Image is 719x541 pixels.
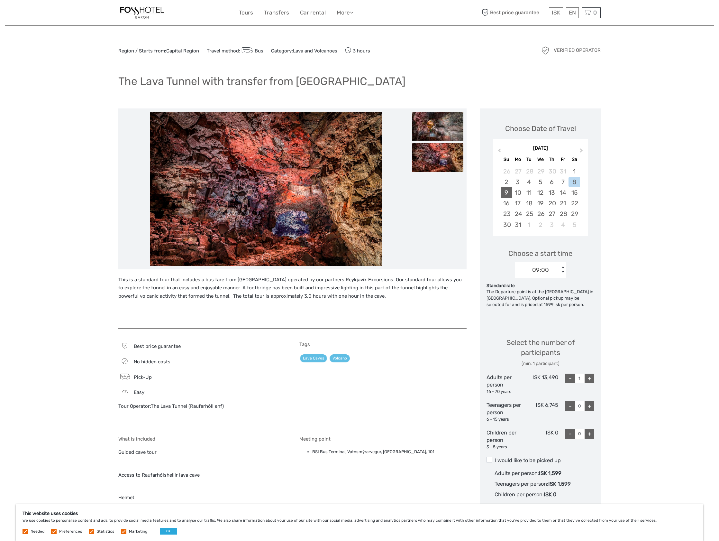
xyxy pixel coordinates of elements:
div: We [535,155,546,164]
div: Choose Tuesday, August 18th, 2026 [523,198,535,209]
li: BSI Bus Terminal, Vatnsmýrarvegur, [GEOGRAPHIC_DATA], 101 [312,448,467,455]
h1: The Lava Tunnel with transfer from [GEOGRAPHIC_DATA] [118,75,405,88]
span: Best price guarantee [480,7,547,18]
div: Choose Tuesday, August 11th, 2026 [523,187,535,198]
label: Needed [31,529,44,534]
div: Choose Friday, August 28th, 2026 [557,209,569,219]
span: ISK [552,9,560,16]
span: ISK 1,599 [539,470,561,476]
span: 3 hours [345,46,370,55]
div: Choose Tuesday, July 28th, 2026 [523,166,535,177]
div: Choose Tuesday, August 4th, 2026 [523,177,535,187]
div: Adults per person [487,374,523,395]
img: verified_operator_grey_128.png [540,45,551,56]
div: + [585,401,594,411]
div: Choose Friday, August 14th, 2026 [557,187,569,198]
div: + [585,429,594,439]
h5: Meeting point [299,436,467,442]
div: Tour Operator: [118,403,286,410]
div: Mo [512,155,523,164]
button: Previous Month [494,147,504,157]
span: Pick-Up [134,374,152,380]
h5: Tags [299,341,467,347]
a: Car rental [300,8,326,17]
div: Choose Sunday, August 30th, 2026 [501,219,512,230]
h5: What is included [118,436,286,442]
div: Su [501,155,512,164]
div: ISK 13,490 [523,374,559,395]
span: Travel method: [207,46,263,55]
button: Next Month [577,147,587,157]
a: Capital Region [166,48,199,54]
div: Choose Saturday, August 8th, 2026 [569,177,580,187]
span: Best price guarantee [134,343,181,349]
div: Choose Monday, August 31st, 2026 [512,219,523,230]
label: Marketing [129,529,147,534]
div: < > [560,266,565,273]
span: ISK 0 [544,491,556,498]
div: The Departure point is at the [GEOGRAPHIC_DATA] in [GEOGRAPHIC_DATA]. Optional pickup may be sele... [487,289,594,308]
span: 0 [592,9,598,16]
p: We're away right now. Please check back later! [9,11,73,16]
span: No hidden costs [134,359,170,365]
div: We use cookies to personalise content and ads, to provide social media features and to analyse ou... [16,504,703,541]
div: month 2026-08 [495,166,586,230]
div: Choose Saturday, August 22nd, 2026 [569,198,580,209]
button: OK [160,528,177,535]
div: Choose Wednesday, August 26th, 2026 [535,209,546,219]
div: Choose Friday, August 7th, 2026 [557,177,569,187]
div: Th [546,155,557,164]
div: Choose Friday, July 31st, 2026 [557,166,569,177]
a: Lava and Volcanoes [293,48,337,54]
div: - [565,429,575,439]
div: EN [566,7,579,18]
div: (min. 1 participant) [487,360,594,367]
span: Adults per person : [495,470,539,476]
div: Select the number of participants [487,338,594,367]
span: Region / Starts from: [118,48,199,54]
span: Verified Operator [554,47,601,54]
div: Fr [557,155,569,164]
div: Choose Monday, July 27th, 2026 [512,166,523,177]
a: Bus [240,48,263,54]
div: Tu [523,155,535,164]
a: Lava Caves [300,354,327,362]
div: Choose Thursday, August 20th, 2026 [546,198,557,209]
img: b25d00636b7242728e8202b364ca0ca1_slider_thumbnail.jpg [412,112,463,141]
div: Choose Sunday, August 23rd, 2026 [501,209,512,219]
div: Choose Monday, August 24th, 2026 [512,209,523,219]
div: Choose Thursday, September 3rd, 2026 [546,219,557,230]
div: Choose Thursday, August 6th, 2026 [546,177,557,187]
label: Preferences [59,529,82,534]
div: Choose Sunday, August 16th, 2026 [501,198,512,209]
div: Choose Saturday, August 15th, 2026 [569,187,580,198]
div: - [565,401,575,411]
a: Tours [239,8,253,17]
div: Choose Sunday, August 9th, 2026 [501,187,512,198]
div: 09:00 [532,266,549,274]
span: Children per person : [495,491,544,498]
div: Choose Monday, August 10th, 2026 [512,187,523,198]
div: Choose Sunday, August 2nd, 2026 [501,177,512,187]
p: Access to Raufarhólshellir lava cave [118,471,286,480]
div: Choose Thursday, July 30th, 2026 [546,166,557,177]
div: Choose Friday, September 4th, 2026 [557,219,569,230]
p: This is a standard tour that includes a bus fare from [GEOGRAPHIC_DATA] operated by our partners ... [118,276,467,301]
a: Volcano [330,354,350,362]
div: ISK 0 [523,429,559,450]
div: - [565,374,575,383]
div: Choose Sunday, July 26th, 2026 [501,166,512,177]
div: Choose Friday, August 21st, 2026 [557,198,569,209]
div: Choose Saturday, August 29th, 2026 [569,209,580,219]
a: The Lava Tunnel (Raufarhóll ehf) [151,403,224,409]
div: Choose Tuesday, September 1st, 2026 [523,219,535,230]
button: Open LiveChat chat widget [74,10,82,18]
span: Category: [271,48,337,54]
label: I would like to be picked up [487,457,594,464]
div: ISK 6,745 [523,401,559,423]
div: + [585,374,594,383]
div: Choose Wednesday, August 12th, 2026 [535,187,546,198]
div: Choose Thursday, August 13th, 2026 [546,187,557,198]
div: Choose Wednesday, August 5th, 2026 [535,177,546,187]
div: 3 - 5 years [487,444,523,450]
